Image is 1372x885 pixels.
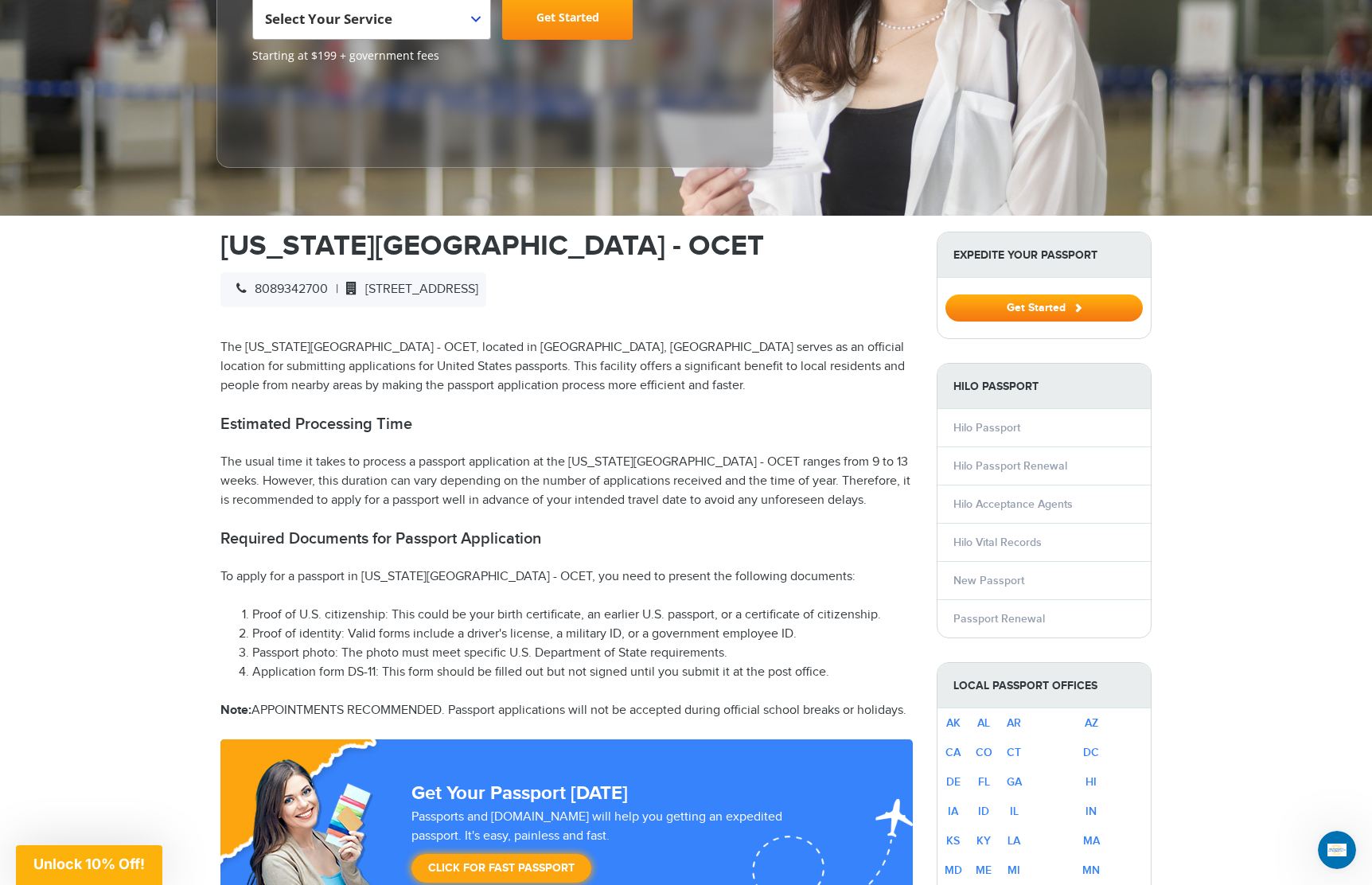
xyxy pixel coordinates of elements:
li: Application form DS-11: This form should be filled out but not signed until you submit it at the ... [252,663,913,682]
li: Passport photo: The photo must meet specific U.S. Department of State requirements. [252,644,913,663]
a: IL [1010,805,1019,818]
span: 8089342700 [228,282,328,297]
span: [STREET_ADDRESS] [338,282,478,297]
a: New Passport [953,574,1024,587]
li: Proof of U.S. citizenship: This could be your birth certificate, an earlier U.S. passport, or a c... [252,606,913,625]
a: CA [945,746,961,759]
span: Starting at $199 + government fees [252,48,738,64]
p: The [US_STATE][GEOGRAPHIC_DATA] - OCET, located in [GEOGRAPHIC_DATA], [GEOGRAPHIC_DATA] serves as... [220,338,913,396]
a: AK [946,716,961,730]
a: ME [976,864,992,877]
p: To apply for a passport in [US_STATE][GEOGRAPHIC_DATA] - OCET, you need to present the following ... [220,567,913,587]
p: APPOINTMENTS RECOMMENDED. Passport applications will not be accepted during official school break... [220,701,913,720]
span: Select Your Service [265,10,392,28]
a: MI [1008,864,1020,877]
a: FL [978,775,990,789]
div: | [220,272,486,307]
iframe: Intercom live chat [1318,831,1356,869]
h1: [US_STATE][GEOGRAPHIC_DATA] - OCET [220,232,913,260]
a: LA [1008,834,1020,848]
a: AL [977,716,990,730]
a: CO [976,746,992,759]
a: HI [1086,775,1097,789]
h2: Estimated Processing Time [220,415,913,434]
a: DC [1083,746,1099,759]
strong: Note: [220,703,251,718]
button: Get Started [945,294,1143,322]
a: IN [1086,805,1097,818]
h2: Required Documents for Passport Application [220,529,913,548]
a: IA [948,805,958,818]
a: Hilo Passport Renewal [953,459,1067,473]
p: The usual time it takes to process a passport application at the [US_STATE][GEOGRAPHIC_DATA] - OC... [220,453,913,510]
span: Select Your Service [265,2,474,46]
li: Proof of identity: Valid forms include a driver's license, a military ID, or a government employe... [252,625,913,644]
a: MD [945,864,962,877]
strong: Hilo Passport [937,364,1151,409]
a: AR [1007,716,1021,730]
a: KY [976,834,991,848]
iframe: Customer reviews powered by Trustpilot [252,72,372,151]
a: Click for Fast Passport [411,854,591,883]
a: AZ [1085,716,1098,730]
a: Hilo Vital Records [953,536,1042,549]
a: Hilo Acceptance Agents [953,497,1073,511]
a: ID [978,805,989,818]
div: Unlock 10% Off! [16,845,162,885]
strong: Local Passport Offices [937,663,1151,708]
a: DE [946,775,961,789]
a: Hilo Passport [953,421,1020,435]
a: CT [1007,746,1021,759]
a: MA [1083,834,1100,848]
strong: Get Your Passport [DATE] [411,782,628,805]
a: KS [946,834,960,848]
span: Unlock 10% Off! [33,856,145,872]
a: GA [1007,775,1022,789]
a: Passport Renewal [953,612,1045,626]
a: Get Started [945,301,1143,314]
strong: Expedite Your Passport [937,232,1151,278]
a: MN [1082,864,1100,877]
